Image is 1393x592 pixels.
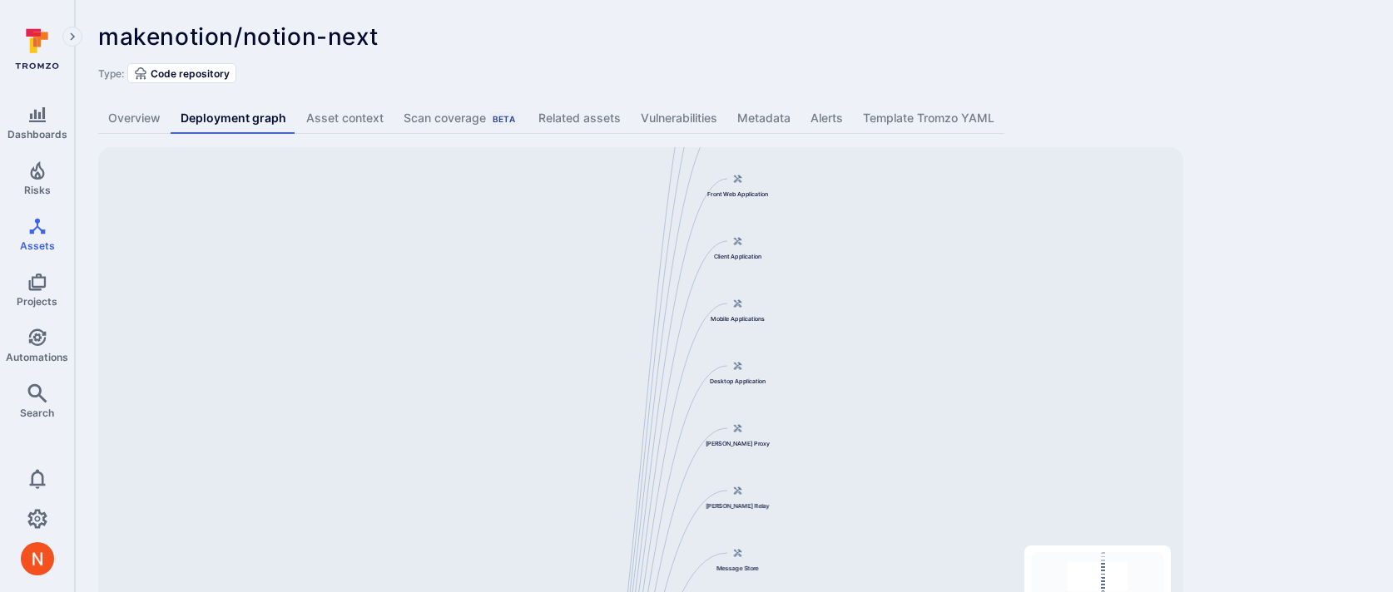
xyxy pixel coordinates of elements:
[98,103,171,134] a: Overview
[6,351,68,363] span: Automations
[404,110,518,126] div: Scan coverage
[17,295,57,308] span: Projects
[727,103,801,134] a: Metadata
[7,128,67,141] span: Dashboards
[98,22,378,51] span: makenotion/notion-next
[631,103,727,134] a: Vulnerabilities
[716,564,759,572] span: Message Store
[707,190,768,198] span: Front Web Application
[711,314,765,323] span: Mobile Applications
[98,67,124,80] span: Type:
[171,103,296,134] a: Deployment graph
[20,239,55,252] span: Assets
[489,112,518,126] div: Beta
[528,103,631,134] a: Related assets
[706,439,771,447] span: [PERSON_NAME] Proxy
[21,542,54,575] img: ACg8ocIprwjrgDQnDsNSk9Ghn5p5-B8DpAKWoJ5Gi9syOE4K59tr4Q=s96-c
[853,103,1004,134] a: Template Tromzo YAML
[151,67,230,80] span: Code repository
[801,103,853,134] a: Alerts
[20,407,54,419] span: Search
[296,103,394,134] a: Asset context
[714,252,762,260] span: Client Application
[67,30,78,44] i: Expand navigation menu
[706,501,770,510] span: [PERSON_NAME] Relay
[98,103,1370,134] div: Asset tabs
[21,542,54,575] div: Neeren Patki
[710,377,766,385] span: Desktop Application
[24,184,51,196] span: Risks
[62,27,82,47] button: Expand navigation menu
